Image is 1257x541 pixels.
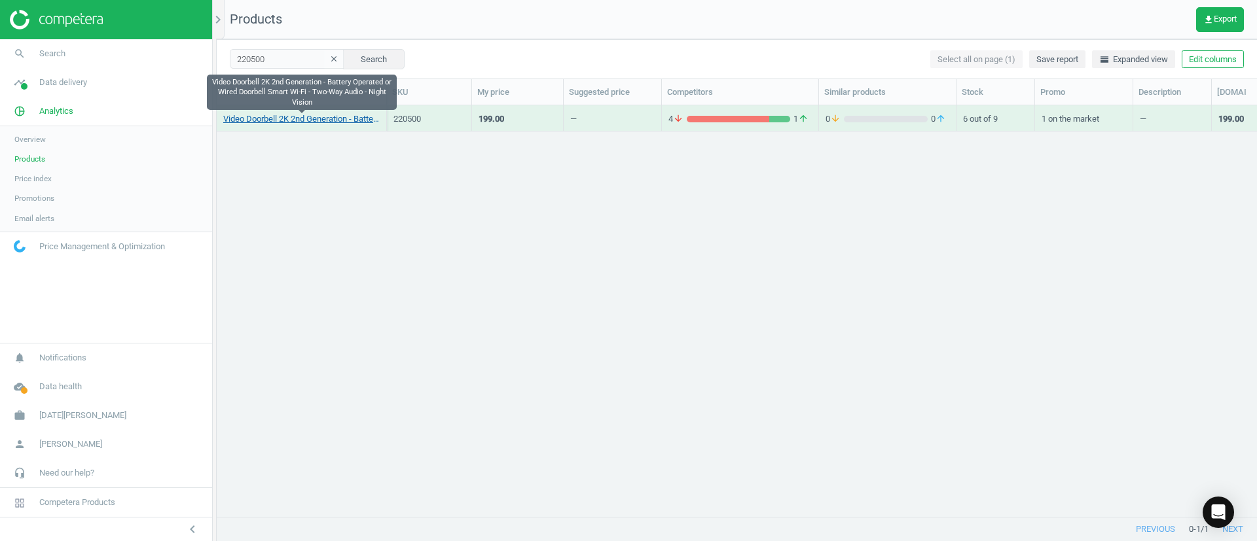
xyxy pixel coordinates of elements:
i: chevron_left [185,521,200,537]
i: work [7,403,32,428]
img: ajHJNr6hYgQAAAAASUVORK5CYII= [10,10,103,29]
span: Overview [14,134,46,145]
span: Promotions [14,193,54,203]
span: Data delivery [39,77,87,88]
div: Competitors [667,86,813,98]
button: get_appExport [1196,7,1244,32]
div: 199.00 [479,113,504,125]
div: SKU [392,86,466,98]
i: horizontal_split [1099,54,1110,65]
span: 1 [790,113,812,125]
div: grid [217,105,1257,501]
span: Expanded view [1099,54,1168,65]
button: chevron_left [176,521,209,538]
div: Stock [962,86,1029,98]
span: Products [230,11,282,27]
input: SKU/Title search [230,49,344,69]
button: Edit columns [1182,50,1244,69]
div: Similar products [824,86,951,98]
div: — [570,113,577,130]
span: Data health [39,381,82,393]
div: 199.00 [1218,113,1244,125]
div: Video Doorbell 2K 2nd Generation - Battery Operated or Wired Doorbell Smart Wi-Fi - Two-Way Audio... [207,75,397,110]
button: Search [343,49,405,69]
span: [DATE][PERSON_NAME] [39,410,126,421]
i: headset_mic [7,461,32,485]
i: person [7,432,32,457]
div: Description [1139,86,1206,98]
div: Suggested price [569,86,656,98]
i: search [7,41,32,66]
i: arrow_upward [798,113,809,125]
button: Select all on page (1) [930,50,1023,69]
span: 0 [826,113,844,125]
span: Notifications [39,352,86,364]
span: Save report [1036,54,1078,65]
i: cloud_done [7,374,32,399]
span: / 1 [1201,523,1209,535]
i: arrow_downward [830,113,841,125]
i: clear [329,54,338,63]
i: pie_chart_outlined [7,99,32,124]
span: Products [14,154,45,164]
div: — [1140,107,1205,130]
span: Need our help? [39,467,94,479]
span: Search [39,48,65,60]
i: get_app [1203,14,1214,25]
span: Competera Products [39,497,115,508]
span: 0 - 1 [1189,523,1201,535]
span: Select all on page (1) [938,54,1015,65]
div: Promo [1040,86,1127,98]
i: timeline [7,70,32,95]
span: Email alerts [14,213,54,224]
span: Analytics [39,105,73,117]
a: Video Doorbell 2K 2nd Generation - Battery Operated or Wired Doorbell Smart Wi-Fi - Two-Way Audio... [223,113,380,125]
span: Export [1203,14,1237,25]
div: My price [477,86,558,98]
div: 1 on the market [1042,107,1126,130]
i: notifications [7,345,32,370]
button: clear [324,50,344,69]
i: arrow_upward [936,113,946,125]
span: 0 [928,113,949,125]
button: next [1209,517,1257,541]
div: 220500 [393,113,465,125]
span: 4 [668,113,687,125]
i: chevron_right [210,12,226,27]
div: Open Intercom Messenger [1203,497,1234,528]
div: 6 out of 9 [963,107,1028,130]
button: Save report [1029,50,1085,69]
span: Price Management & Optimization [39,241,165,253]
span: [PERSON_NAME] [39,438,102,450]
img: wGWNvw8QSZomAAAAABJRU5ErkJggg== [14,240,26,253]
button: previous [1122,517,1189,541]
button: horizontal_splitExpanded view [1092,50,1175,69]
i: arrow_downward [673,113,683,125]
span: Price index [14,173,52,184]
